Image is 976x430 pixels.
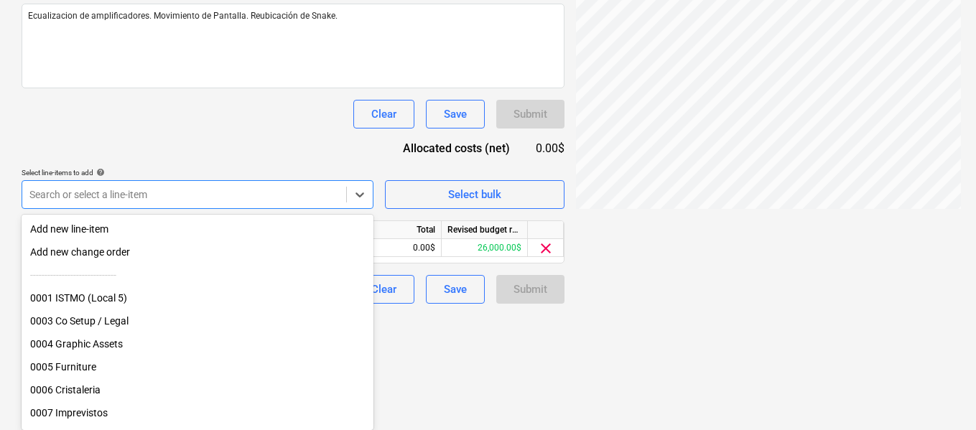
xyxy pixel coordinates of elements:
[371,105,396,123] div: Clear
[353,275,414,304] button: Clear
[448,185,501,204] div: Select bulk
[355,221,442,239] div: Total
[442,239,528,257] div: 26,000.00$
[426,100,485,128] button: Save
[371,280,396,299] div: Clear
[444,105,467,123] div: Save
[22,218,373,240] div: Add new line-item
[355,239,442,257] div: 0.00$
[22,309,373,332] div: 0003 Co Setup / Legal
[22,263,373,286] div: ------------------------------
[22,168,373,177] div: Select line-items to add
[904,361,976,430] iframe: Chat Widget
[93,168,105,177] span: help
[22,401,373,424] div: 0007 Imprevistos
[22,332,373,355] div: 0004 Graphic Assets
[426,275,485,304] button: Save
[385,180,564,209] button: Select bulk
[22,286,373,309] div: 0001 ISTMO (Local 5)
[22,355,373,378] div: 0005 Furniture
[28,11,338,21] span: Ecualizacion de amplificadores. Movimiento de Pantalla. Reubicación de Snake.
[22,378,373,401] div: 0006 Cristaleria
[378,140,533,156] div: Allocated costs (net)
[444,280,467,299] div: Save
[353,100,414,128] button: Clear
[442,221,528,239] div: Revised budget remaining
[537,240,554,257] span: clear
[904,361,976,430] div: Widget de chat
[22,240,373,263] div: Add new change order
[533,140,564,156] div: 0.00$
